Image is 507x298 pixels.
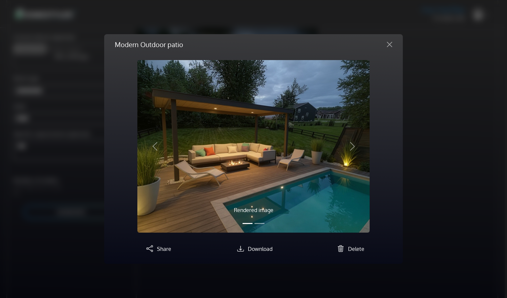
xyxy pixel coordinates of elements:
[243,220,253,227] button: Slide 1
[235,246,272,252] a: Download
[254,220,264,227] button: Slide 2
[144,246,171,252] a: Share
[115,39,183,49] h5: Modern Outdoor patio
[172,206,335,214] p: Rendered image
[248,246,272,252] span: Download
[137,60,370,233] img: homestyler-20250817-1-1z2g6s.jpg
[335,243,364,253] button: Delete
[157,246,171,252] span: Share
[382,39,398,50] button: Close
[348,246,364,252] span: Delete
